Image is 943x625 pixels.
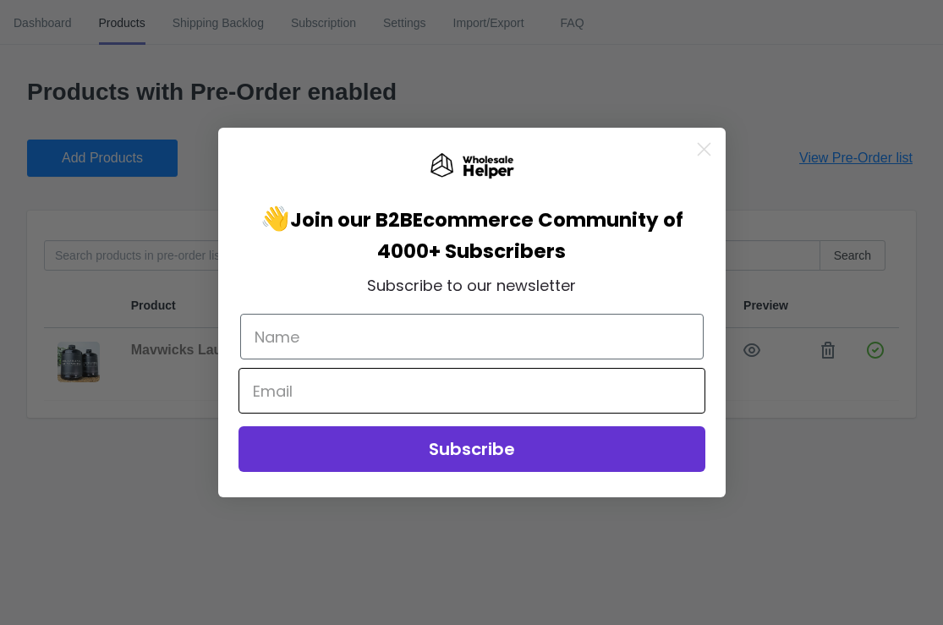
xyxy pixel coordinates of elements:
input: Email [238,368,705,414]
span: Join our B2B [290,206,413,233]
input: Name [240,314,704,359]
span: Ecommerce Community of 4000+ Subscribers [377,206,683,265]
img: Wholesale Helper Logo [430,153,514,180]
button: Close dialog [689,134,719,164]
span: 👋 [260,202,413,235]
button: Subscribe [238,426,705,472]
span: Subscribe to our newsletter [367,275,576,296]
